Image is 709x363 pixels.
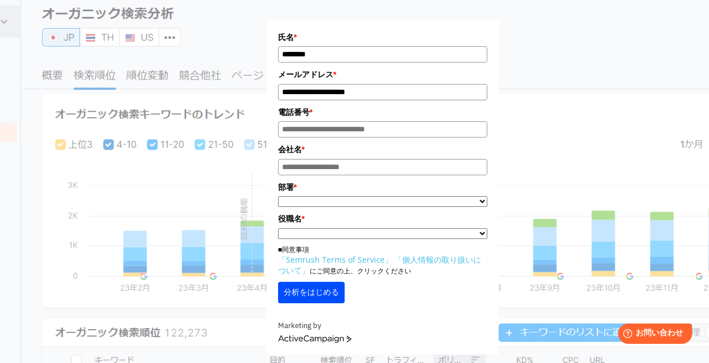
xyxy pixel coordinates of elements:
label: 電話番号 [278,106,488,118]
button: 分析をはじめる [278,282,345,303]
iframe: Help widget launcher [609,319,697,351]
a: 「Semrush Terms of Service」 [278,254,393,265]
a: 「個人情報の取り扱いについて」 [278,254,481,276]
label: 会社名 [278,143,488,156]
label: 氏名 [278,31,488,43]
label: メールアドレス [278,68,488,81]
label: 役職名 [278,213,488,225]
label: 部署 [278,181,488,193]
div: Marketing by [278,320,488,332]
p: ■同意事項 にご同意の上、クリックください [278,245,488,276]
